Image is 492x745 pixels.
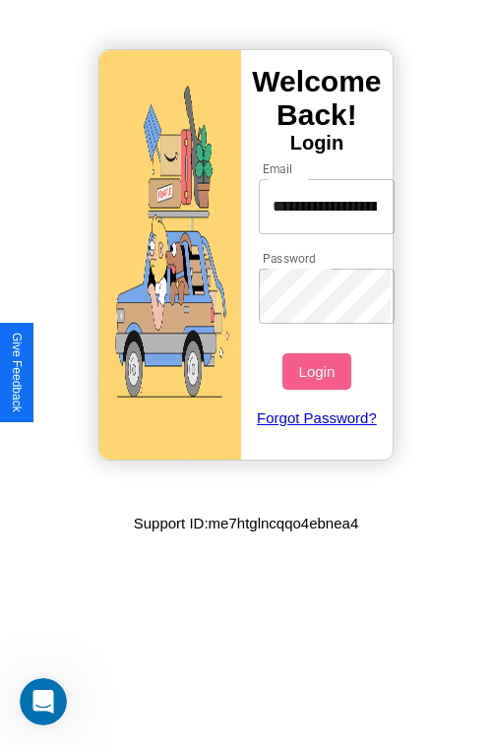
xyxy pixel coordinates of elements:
h3: Welcome Back! [241,65,393,132]
a: Forgot Password? [249,390,386,446]
h4: Login [241,132,393,155]
p: Support ID: me7htglncqqo4ebnea4 [134,510,359,536]
button: Login [282,353,350,390]
iframe: Intercom live chat [20,678,67,725]
label: Password [263,250,315,267]
div: Give Feedback [10,333,24,412]
label: Email [263,160,293,177]
img: gif [99,50,241,460]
